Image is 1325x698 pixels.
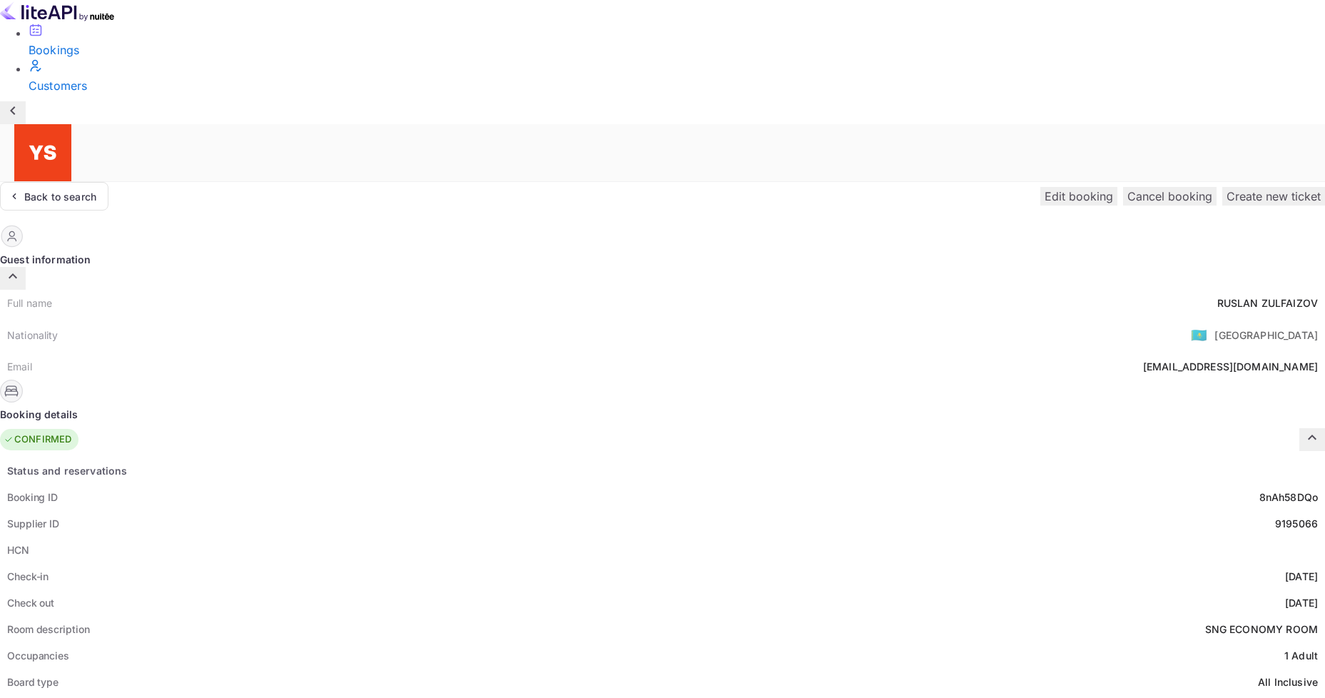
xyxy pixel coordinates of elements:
button: Create new ticket [1222,187,1325,206]
div: CONFIRMED [4,433,71,447]
div: All Inclusive [1258,674,1318,689]
div: Room description [7,622,89,637]
span: United States [1191,322,1207,348]
div: 1 Adult [1284,648,1318,663]
img: Yandex Support [14,124,71,181]
div: Customers [29,77,1325,94]
div: [DATE] [1285,595,1318,610]
div: RUSLAN ZULFAIZOV [1217,295,1318,310]
div: Occupancies [7,648,69,663]
div: Full name [7,295,52,310]
div: [DATE] [1285,569,1318,584]
div: Status and reservations [7,463,127,478]
a: Customers [29,59,1325,94]
button: Cancel booking [1123,187,1217,206]
div: Back to search [24,189,96,204]
div: Bookings [29,41,1325,59]
a: Bookings [29,23,1325,59]
div: SNG ECONOMY ROOM [1205,622,1318,637]
div: Booking ID [7,490,58,505]
div: HCN [7,542,29,557]
div: [EMAIL_ADDRESS][DOMAIN_NAME] [1143,359,1318,374]
button: Edit booking [1040,187,1117,206]
div: 8nAh58DQo [1259,490,1318,505]
div: Check-in [7,569,49,584]
div: Email [7,359,32,374]
div: Nationality [7,328,59,343]
div: Board type [7,674,59,689]
div: Supplier ID [7,516,59,531]
div: [GEOGRAPHIC_DATA] [1214,328,1318,343]
div: Check out [7,595,54,610]
div: 9195066 [1275,516,1318,531]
